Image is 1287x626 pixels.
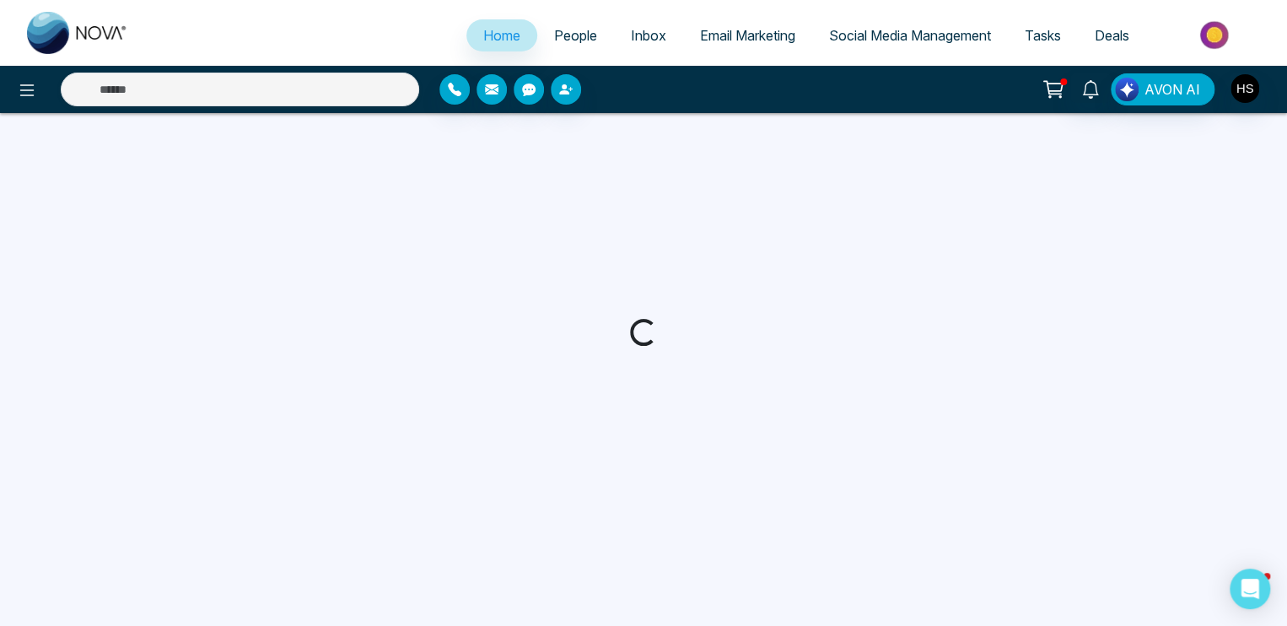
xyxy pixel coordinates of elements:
[1111,73,1214,105] button: AVON AI
[27,12,128,54] img: Nova CRM Logo
[1025,27,1061,44] span: Tasks
[1230,74,1259,103] img: User Avatar
[1155,16,1277,54] img: Market-place.gif
[1115,78,1139,101] img: Lead Flow
[483,27,520,44] span: Home
[700,27,795,44] span: Email Marketing
[537,19,614,51] a: People
[466,19,537,51] a: Home
[812,19,1008,51] a: Social Media Management
[1078,19,1146,51] a: Deals
[554,27,597,44] span: People
[1144,79,1200,100] span: AVON AI
[631,27,666,44] span: Inbox
[614,19,683,51] a: Inbox
[1095,27,1129,44] span: Deals
[683,19,812,51] a: Email Marketing
[1230,569,1270,609] div: Open Intercom Messenger
[829,27,991,44] span: Social Media Management
[1008,19,1078,51] a: Tasks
